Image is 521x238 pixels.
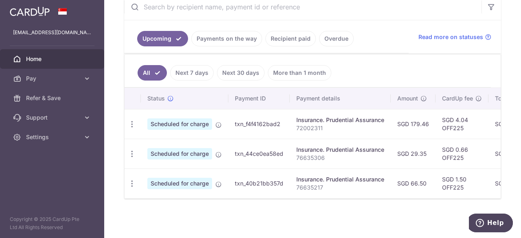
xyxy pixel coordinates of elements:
td: SGD 66.50 [391,168,436,198]
span: Scheduled for charge [147,118,212,130]
td: SGD 1.50 OFF225 [436,168,488,198]
td: SGD 179.46 [391,109,436,139]
td: SGD 29.35 [391,139,436,168]
a: Read more on statuses [418,33,491,41]
td: SGD 4.04 OFF225 [436,109,488,139]
td: SGD 0.66 OFF225 [436,139,488,168]
a: More than 1 month [268,65,331,81]
iframe: Opens a widget where you can find more information [469,214,513,234]
div: Insurance. Prudential Assurance [296,116,384,124]
p: 72002311 [296,124,384,132]
a: Recipient paid [265,31,316,46]
a: All [138,65,167,81]
th: Payment details [290,88,391,109]
span: Read more on statuses [418,33,483,41]
span: Scheduled for charge [147,178,212,189]
a: Upcoming [137,31,188,46]
img: CardUp [10,7,50,16]
div: Insurance. Prudential Assurance [296,146,384,154]
th: Payment ID [228,88,290,109]
a: Payments on the way [191,31,262,46]
span: Support [26,114,80,122]
a: Next 30 days [217,65,265,81]
span: Status [147,94,165,103]
span: Home [26,55,80,63]
p: 76635306 [296,154,384,162]
span: Settings [26,133,80,141]
span: Pay [26,74,80,83]
a: Overdue [319,31,354,46]
span: CardUp fee [442,94,473,103]
td: txn_44ce0ea58ed [228,139,290,168]
span: Amount [397,94,418,103]
td: txn_f4f4162bad2 [228,109,290,139]
span: Scheduled for charge [147,148,212,159]
p: 76635217 [296,183,384,192]
p: [EMAIL_ADDRESS][DOMAIN_NAME] [13,28,91,37]
span: Help [18,6,35,13]
div: Insurance. Prudential Assurance [296,175,384,183]
span: Refer & Save [26,94,80,102]
a: Next 7 days [170,65,214,81]
td: txn_40b21bb357d [228,168,290,198]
